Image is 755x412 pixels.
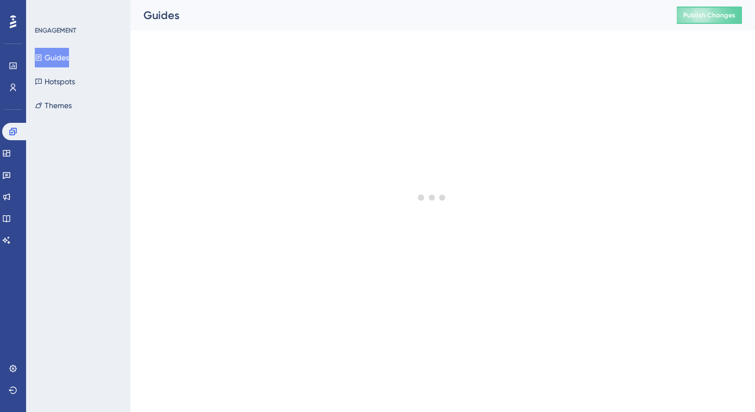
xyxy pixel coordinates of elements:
button: Hotspots [35,72,75,91]
div: ENGAGEMENT [35,26,76,35]
button: Guides [35,48,69,67]
button: Publish Changes [677,7,742,24]
span: Publish Changes [683,11,735,20]
button: Themes [35,96,72,115]
div: Guides [143,8,650,23]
